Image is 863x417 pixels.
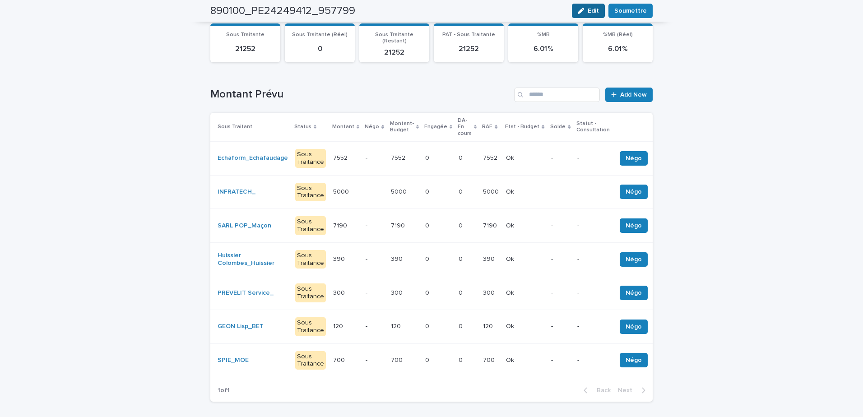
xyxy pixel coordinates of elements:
[333,220,349,230] p: 7190
[218,357,249,364] a: SPIE_MOE
[391,153,407,162] p: 7552
[618,387,638,394] span: Next
[218,122,252,132] p: Sous Traitant
[506,153,516,162] p: Ok
[483,153,499,162] p: 7552
[210,276,662,310] tr: PREVELIT Service_ Sous Traitance300300 -300300 00 00 300300 OkOk --Négo
[626,288,642,297] span: Négo
[332,122,354,132] p: Montant
[620,252,648,267] button: Négo
[210,242,662,276] tr: Huissier Colombes_Huissier Sous Traitance390390 -390390 00 00 390390 OkOk --Négo
[425,254,431,263] p: 0
[514,88,600,102] input: Search
[551,255,570,263] p: -
[391,254,404,263] p: 390
[459,287,464,297] p: 0
[459,186,464,196] p: 0
[333,321,345,330] p: 120
[614,6,647,15] span: Soumettre
[210,175,662,209] tr: INFRATECH_ Sous Traitance50005000 -50005000 00 00 50005000 OkOk --Négo
[577,357,609,364] p: -
[620,286,648,300] button: Négo
[537,32,550,37] span: %MB
[577,323,609,330] p: -
[626,154,642,163] span: Négo
[506,321,516,330] p: Ok
[576,119,610,135] p: Statut - Consultation
[620,320,648,334] button: Négo
[588,8,599,14] span: Edit
[295,183,326,202] div: Sous Traitance
[391,321,403,330] p: 120
[620,92,647,98] span: Add New
[295,317,326,336] div: Sous Traitance
[210,141,662,175] tr: Echaform_Echafaudage Sous Traitance75527552 -75527552 00 00 75527552 OkOk --Négo
[333,186,351,196] p: 5000
[483,254,496,263] p: 390
[506,287,516,297] p: Ok
[608,4,653,18] button: Soumettre
[505,122,539,132] p: Etat - Budget
[295,250,326,269] div: Sous Traitance
[210,5,355,18] h2: 890100_PE24249412_957799
[506,254,516,263] p: Ok
[424,122,447,132] p: Engagée
[591,387,611,394] span: Back
[577,222,609,230] p: -
[626,221,642,230] span: Négo
[577,255,609,263] p: -
[210,380,237,402] p: 1 of 1
[483,287,496,297] p: 300
[210,310,662,343] tr: GEON Lisp_BET Sous Traitance120120 -120120 00 00 120120 OkOk --Négo
[425,287,431,297] p: 0
[366,323,383,330] p: -
[551,357,570,364] p: -
[588,45,647,53] p: 6.01 %
[483,355,496,364] p: 700
[365,122,379,132] p: Négo
[295,283,326,302] div: Sous Traitance
[294,122,311,132] p: Status
[458,116,472,139] p: DA-En cours
[620,218,648,233] button: Négo
[442,32,495,37] span: PAT - Sous Traitante
[295,351,326,370] div: Sous Traitance
[365,48,424,57] p: 21252
[626,187,642,196] span: Négo
[572,4,605,18] button: Edit
[614,386,653,394] button: Next
[391,186,408,196] p: 5000
[375,32,413,44] span: Sous Traitante (Restant)
[482,122,492,132] p: RAE
[425,321,431,330] p: 0
[218,252,288,267] a: Huissier Colombes_Huissier
[576,386,614,394] button: Back
[603,32,633,37] span: %MB (Réel)
[620,353,648,367] button: Négo
[218,323,264,330] a: GEON Lisp_BET
[391,355,404,364] p: 700
[577,188,609,196] p: -
[620,151,648,166] button: Négo
[577,154,609,162] p: -
[210,343,662,377] tr: SPIE_MOE Sous Traitance700700 -700700 00 00 700700 OkOk --Négo
[391,220,407,230] p: 7190
[333,355,347,364] p: 700
[390,119,414,135] p: Montant-Budget
[425,355,431,364] p: 0
[425,186,431,196] p: 0
[551,154,570,162] p: -
[210,209,662,243] tr: SARL POP_Maçon Sous Traitance71907190 -71907190 00 00 71907190 OkOk --Négo
[218,289,274,297] a: PREVELIT Service_
[551,188,570,196] p: -
[551,289,570,297] p: -
[218,188,255,196] a: INFRATECH_
[577,289,609,297] p: -
[218,154,288,162] a: Echaform_Echafaudage
[295,149,326,168] div: Sous Traitance
[506,186,516,196] p: Ok
[366,289,383,297] p: -
[292,32,348,37] span: Sous Traitante (Réel)
[483,220,499,230] p: 7190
